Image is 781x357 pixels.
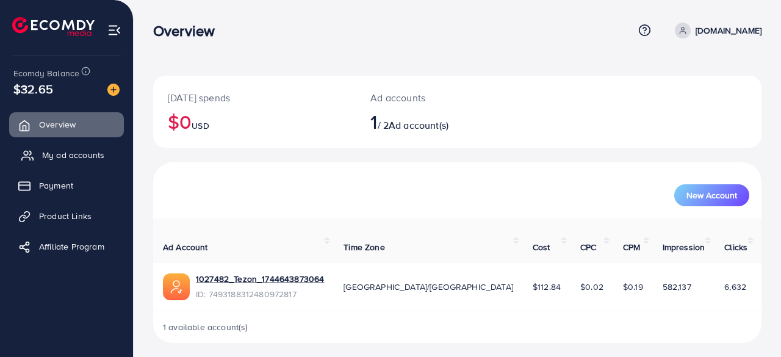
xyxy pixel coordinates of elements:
a: My ad accounts [9,143,124,167]
span: Payment [39,179,73,192]
span: ID: 7493188312480972817 [196,288,324,300]
span: Affiliate Program [39,240,104,253]
p: [DOMAIN_NAME] [696,23,761,38]
span: Cost [533,241,550,253]
span: Ad Account [163,241,208,253]
a: Overview [9,112,124,137]
span: New Account [686,191,737,200]
span: CPC [580,241,596,253]
span: CPM [623,241,640,253]
span: [GEOGRAPHIC_DATA]/[GEOGRAPHIC_DATA] [344,281,513,293]
h3: Overview [153,22,225,40]
p: [DATE] spends [168,90,341,105]
a: [DOMAIN_NAME] [670,23,761,38]
a: Payment [9,173,124,198]
img: menu [107,23,121,37]
span: Clicks [724,241,747,253]
span: Overview [39,118,76,131]
span: Time Zone [344,241,384,253]
span: USD [192,120,209,132]
a: Product Links [9,204,124,228]
img: logo [12,17,95,36]
span: 582,137 [663,281,691,293]
h2: / 2 [370,110,493,133]
a: Affiliate Program [9,234,124,259]
span: $32.65 [13,80,53,98]
iframe: Chat [729,302,772,348]
span: My ad accounts [42,149,104,161]
span: 1 [370,107,377,135]
span: Ad account(s) [389,118,448,132]
a: 1027482_Tezon_1744643873064 [196,273,324,285]
button: New Account [674,184,749,206]
h2: $0 [168,110,341,133]
img: image [107,84,120,96]
img: ic-ads-acc.e4c84228.svg [163,273,190,300]
span: Ecomdy Balance [13,67,79,79]
span: $0.02 [580,281,603,293]
span: 1 available account(s) [163,321,248,333]
span: Product Links [39,210,92,222]
span: $0.19 [623,281,643,293]
span: $112.84 [533,281,561,293]
span: 6,632 [724,281,746,293]
p: Ad accounts [370,90,493,105]
span: Impression [663,241,705,253]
